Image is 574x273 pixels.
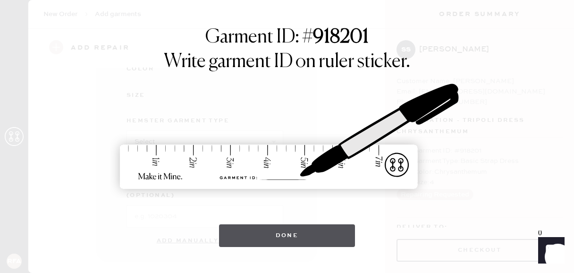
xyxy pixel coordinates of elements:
h1: Garment ID: # [205,26,369,51]
iframe: Front Chat [529,230,570,271]
strong: 918201 [313,28,369,47]
img: ruler-sticker-sharpie.svg [110,59,464,215]
button: Done [219,224,355,247]
h1: Write garment ID on ruler sticker. [164,51,410,73]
